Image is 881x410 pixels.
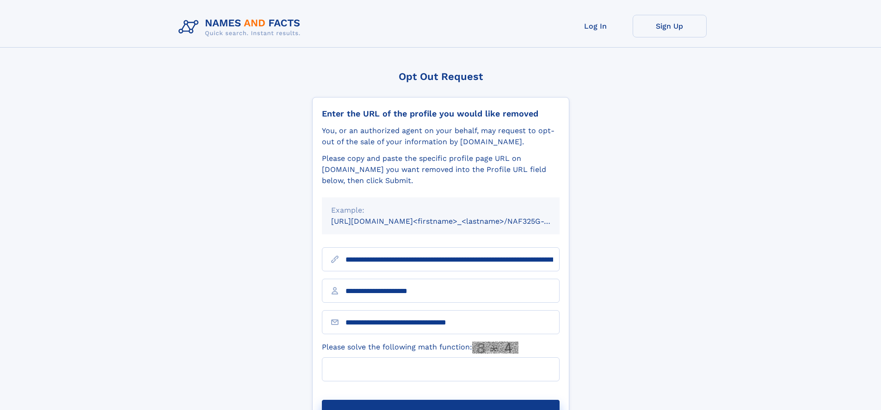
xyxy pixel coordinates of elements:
a: Sign Up [633,15,707,37]
div: Please copy and paste the specific profile page URL on [DOMAIN_NAME] you want removed into the Pr... [322,153,560,186]
div: You, or an authorized agent on your behalf, may request to opt-out of the sale of your informatio... [322,125,560,147]
div: Enter the URL of the profile you would like removed [322,109,560,119]
small: [URL][DOMAIN_NAME]<firstname>_<lastname>/NAF325G-xxxxxxxx [331,217,577,226]
div: Opt Out Request [312,71,569,82]
div: Example: [331,205,550,216]
img: Logo Names and Facts [175,15,308,40]
label: Please solve the following math function: [322,342,518,354]
a: Log In [559,15,633,37]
